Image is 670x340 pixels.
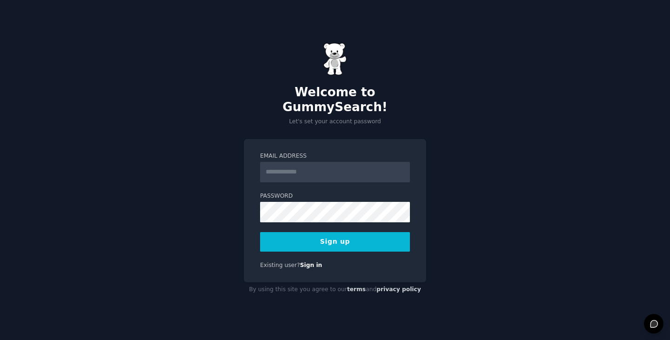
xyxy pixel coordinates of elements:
[376,286,421,293] a: privacy policy
[260,262,300,268] span: Existing user?
[260,152,410,160] label: Email Address
[260,192,410,200] label: Password
[244,118,426,126] p: Let's set your account password
[244,282,426,297] div: By using this site you agree to our and
[323,43,347,75] img: Gummy Bear
[244,85,426,114] h2: Welcome to GummySearch!
[347,286,366,293] a: terms
[300,262,322,268] a: Sign in
[260,232,410,252] button: Sign up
